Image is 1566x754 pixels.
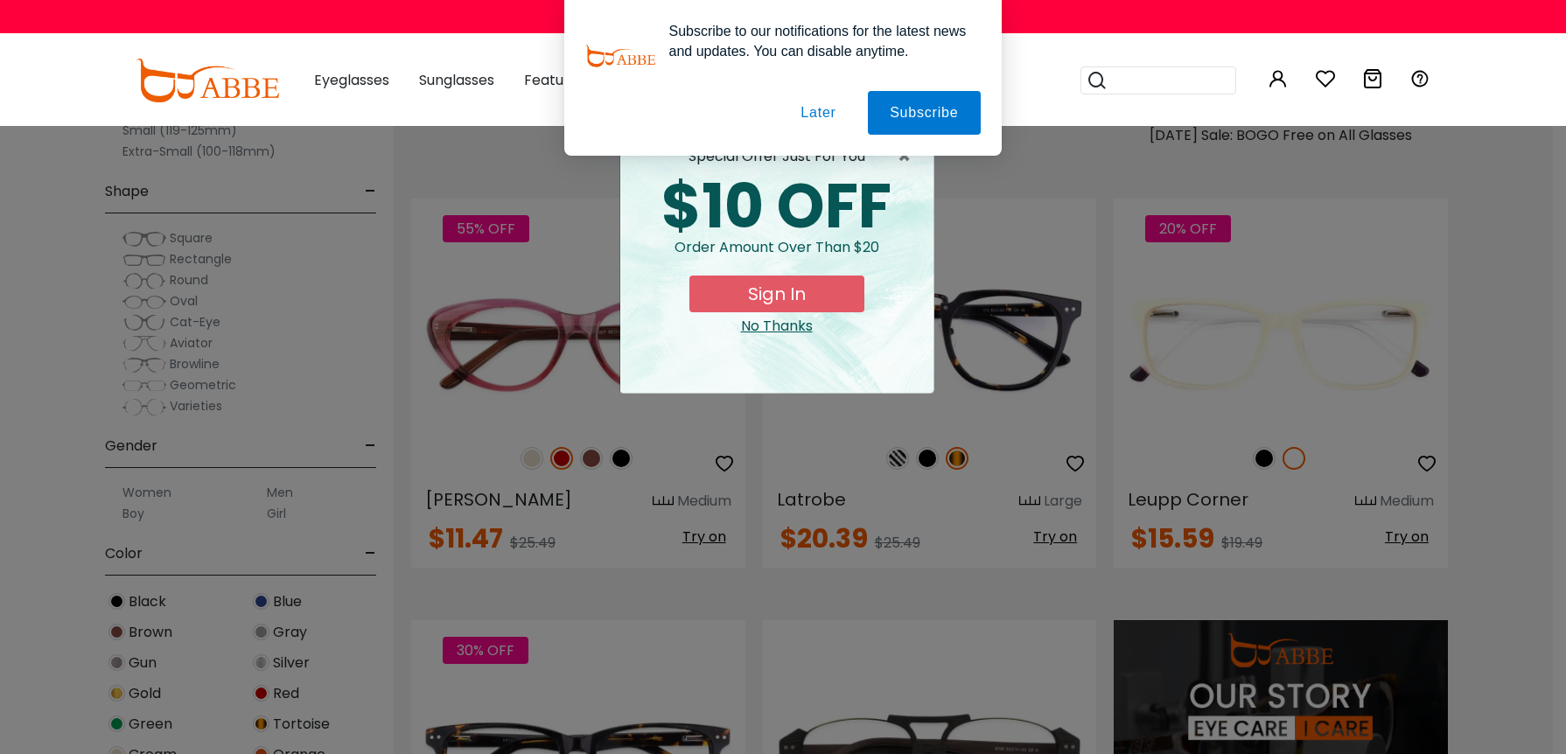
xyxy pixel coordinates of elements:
[898,146,919,167] span: ×
[898,146,919,167] button: Close
[634,176,919,237] div: $10 OFF
[655,21,981,61] div: Subscribe to our notifications for the latest news and updates. You can disable anytime.
[634,237,919,276] div: Order amount over than $20
[689,276,864,312] button: Sign In
[634,146,919,167] div: special offer just for you
[780,91,858,135] button: Later
[634,316,919,337] div: Close
[585,21,655,91] img: notification icon
[869,91,981,135] button: Subscribe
